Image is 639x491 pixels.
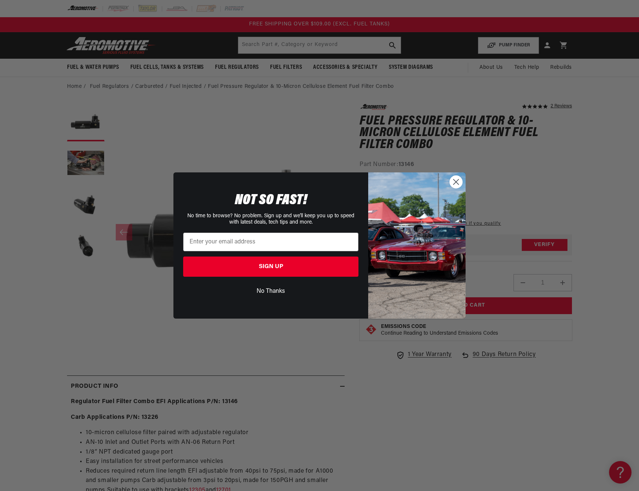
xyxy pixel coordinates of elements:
[235,193,307,208] span: NOT SO FAST!
[183,257,358,277] button: SIGN UP
[183,233,358,251] input: Enter your email address
[187,213,354,225] span: No time to browse? No problem. Sign up and we'll keep you up to speed with latest deals, tech tip...
[368,172,466,318] img: 85cdd541-2605-488b-b08c-a5ee7b438a35.jpeg
[449,175,463,188] button: Close dialog
[183,284,358,298] button: No Thanks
